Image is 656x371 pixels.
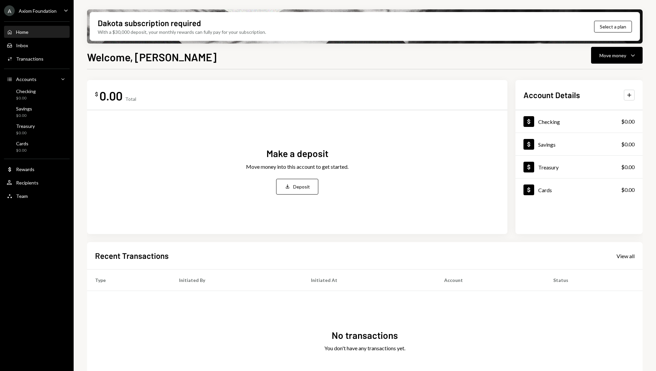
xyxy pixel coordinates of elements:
div: Deposit [293,183,310,190]
a: Treasury$0.00 [4,121,70,137]
button: Select a plan [594,21,632,32]
a: Accounts [4,73,70,85]
div: Make a deposit [266,147,328,160]
th: Type [87,270,171,291]
div: $0.00 [16,95,36,101]
h2: Account Details [523,89,580,100]
div: $0.00 [621,163,635,171]
div: Move money [599,52,626,59]
div: Accounts [16,76,36,82]
div: Total [125,96,136,102]
div: Dakota subscription required [98,17,201,28]
a: Recipients [4,176,70,189]
div: Recipients [16,180,38,185]
th: Account [436,270,545,291]
div: Transactions [16,56,44,62]
button: Move money [591,47,643,64]
div: $0.00 [16,130,35,136]
div: A [4,5,15,16]
a: Home [4,26,70,38]
a: View all [617,252,635,259]
div: Move money into this account to get started. [246,163,348,171]
a: Cards$0.00 [515,178,643,201]
a: Cards$0.00 [4,139,70,155]
a: Rewards [4,163,70,175]
div: Cards [538,187,552,193]
div: Team [16,193,28,199]
div: $0.00 [621,140,635,148]
div: Rewards [16,166,34,172]
div: Checking [538,119,560,125]
div: 0.00 [99,88,122,103]
div: $0.00 [621,118,635,126]
button: Deposit [276,179,318,195]
a: Checking$0.00 [515,110,643,133]
a: Savings$0.00 [515,133,643,155]
a: Treasury$0.00 [515,156,643,178]
div: $0.00 [621,186,635,194]
th: Initiated At [303,270,436,291]
a: Inbox [4,39,70,51]
th: Initiated By [171,270,303,291]
div: Checking [16,88,36,94]
a: Transactions [4,53,70,65]
div: Axiom Foundation [19,8,57,14]
h2: Recent Transactions [95,250,169,261]
div: $ [95,91,98,97]
a: Team [4,190,70,202]
a: Checking$0.00 [4,86,70,102]
div: View all [617,253,635,259]
div: No transactions [332,329,398,342]
div: Savings [538,141,556,148]
div: Inbox [16,43,28,48]
div: You don't have any transactions yet. [324,344,405,352]
a: Savings$0.00 [4,104,70,120]
div: Treasury [16,123,35,129]
div: Treasury [538,164,559,170]
div: $0.00 [16,148,28,153]
div: Home [16,29,28,35]
div: Cards [16,141,28,146]
div: $0.00 [16,113,32,119]
th: Status [545,270,643,291]
div: Savings [16,106,32,112]
div: With a $30,000 deposit, your monthly rewards can fully pay for your subscription. [98,28,266,35]
h1: Welcome, [PERSON_NAME] [87,50,217,64]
